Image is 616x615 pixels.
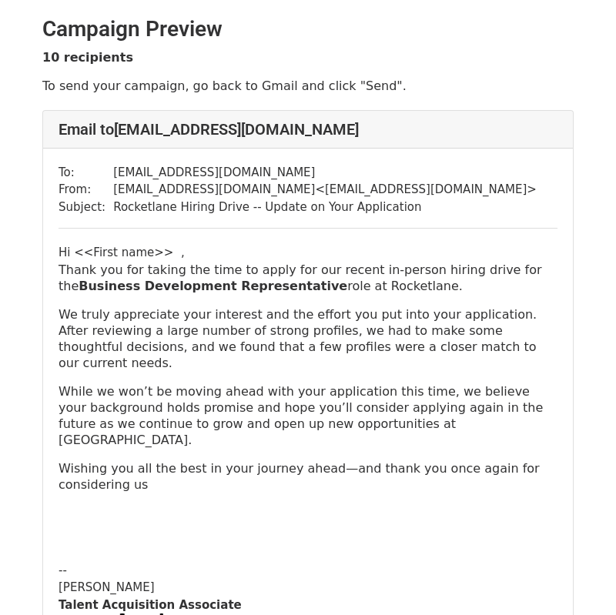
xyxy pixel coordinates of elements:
td: From: [59,181,113,199]
td: To: [59,164,113,182]
p: We truly appreciate your interest and the effort you put into your application. After reviewing a... [59,306,557,371]
td: Rocketlane Hiring Drive -- Update on Your Application [113,199,537,216]
p: To send your campaign, go back to Gmail and click "Send". [42,78,574,94]
p: Thank you for taking the time to apply for our recent in-person hiring drive for the role at Rock... [59,262,557,294]
b: Talent Acquisition Associate [59,598,242,612]
p: While we won’t be moving ahead with your application this time, we believe your background holds ... [59,383,557,448]
span: -- [59,563,67,577]
td: Subject: [59,199,113,216]
div: Hi <<First name>> , [59,244,557,262]
p: Wishing you all the best in your journey ahead—and thank you once again for considering us [59,460,557,493]
div: [PERSON_NAME] [59,579,557,597]
td: [EMAIL_ADDRESS][DOMAIN_NAME] [113,164,537,182]
h4: Email to [EMAIL_ADDRESS][DOMAIN_NAME] [59,120,557,139]
strong: 10 recipients [42,50,133,65]
td: [EMAIL_ADDRESS][DOMAIN_NAME] < [EMAIL_ADDRESS][DOMAIN_NAME] > [113,181,537,199]
h2: Campaign Preview [42,16,574,42]
b: Business Development Representative [79,279,347,293]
